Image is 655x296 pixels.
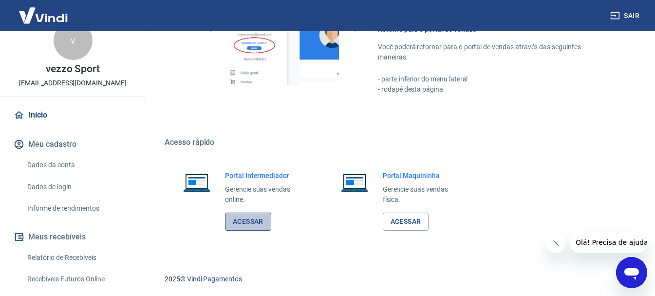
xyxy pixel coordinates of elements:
a: Relatório de Recebíveis [23,248,134,268]
button: Meus recebíveis [12,226,134,248]
p: - parte inferior do menu lateral [378,74,608,84]
a: Acessar [225,213,271,231]
h5: Acesso rápido [165,138,632,147]
a: Informe de rendimentos [23,198,134,218]
iframe: Fechar mensagem [546,234,566,253]
p: 2025 © [165,274,632,284]
p: vezzo Sport [46,64,100,74]
h6: Portal Maquininha [383,171,463,180]
div: v [54,21,93,60]
iframe: Mensagem da empresa [570,232,647,253]
p: Gerencie suas vendas física. [383,184,463,205]
button: Meu cadastro [12,134,134,155]
a: Acessar [383,213,429,231]
h6: Portal Intermediador [225,171,305,180]
p: [EMAIL_ADDRESS][DOMAIN_NAME] [19,78,127,88]
p: Você poderá retornar para o portal de vendas através das seguintes maneiras: [378,42,608,62]
img: Imagem de um notebook aberto [334,171,375,194]
a: Início [12,104,134,126]
p: Gerencie suas vendas online. [225,184,305,205]
img: Vindi [12,0,75,30]
button: Sair [608,7,643,25]
p: - rodapé desta página [378,84,608,95]
span: Olá! Precisa de ajuda? [6,7,82,15]
a: Recebíveis Futuros Online [23,269,134,289]
a: Vindi Pagamentos [187,275,242,283]
iframe: Botão para abrir a janela de mensagens [616,257,647,288]
a: Dados de login [23,177,134,197]
a: Dados da conta [23,155,134,175]
img: Imagem de um notebook aberto [176,171,217,194]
